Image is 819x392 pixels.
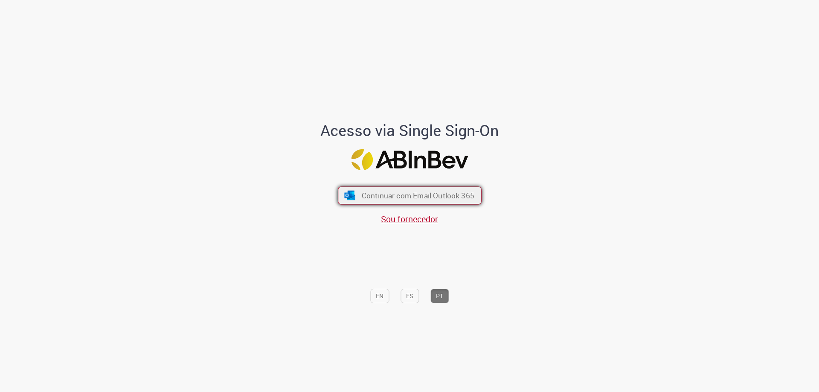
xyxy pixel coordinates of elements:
button: ícone Azure/Microsoft 360 Continuar com Email Outlook 365 [338,187,482,205]
img: ícone Azure/Microsoft 360 [343,191,356,200]
img: Logo ABInBev [351,149,468,170]
button: PT [430,289,449,303]
span: Continuar com Email Outlook 365 [361,191,474,200]
h1: Acesso via Single Sign-On [291,122,528,139]
a: Sou fornecedor [381,213,438,225]
button: ES [401,289,419,303]
button: EN [370,289,389,303]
